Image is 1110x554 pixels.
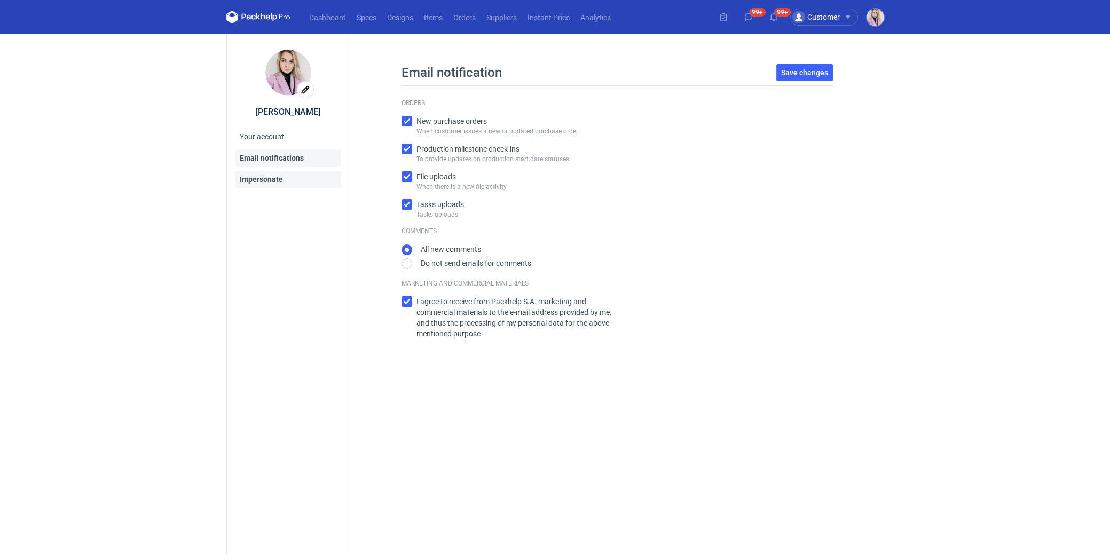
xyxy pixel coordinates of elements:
[226,11,290,23] svg: Packhelp Pro
[790,9,867,26] button: Customer
[419,11,448,23] a: Items
[740,9,757,26] button: 99+
[402,99,833,107] label: orders
[263,47,314,98] div: Klaudia Wiśniewska
[235,149,341,167] a: Email notifications
[776,64,833,81] button: Save changes
[256,107,320,117] div: [PERSON_NAME]
[575,11,616,23] a: Analytics
[781,69,828,76] span: Save changes
[765,9,782,26] button: 99+
[351,11,382,23] a: Specs
[481,11,522,23] a: Suppliers
[448,11,481,23] a: Orders
[402,227,833,235] label: comments
[402,279,833,288] label: Marketing and commercial materials
[382,11,419,23] a: Designs
[792,11,840,23] div: Customer
[304,11,351,23] a: Dashboard
[867,9,884,26] img: Klaudia Wiśniewska
[235,128,341,145] a: Your account
[235,171,341,188] a: Impersonate
[265,50,311,96] img: Klaudia Wiśniewska
[522,11,575,23] a: Instant Price
[402,66,502,79] h3: Email notification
